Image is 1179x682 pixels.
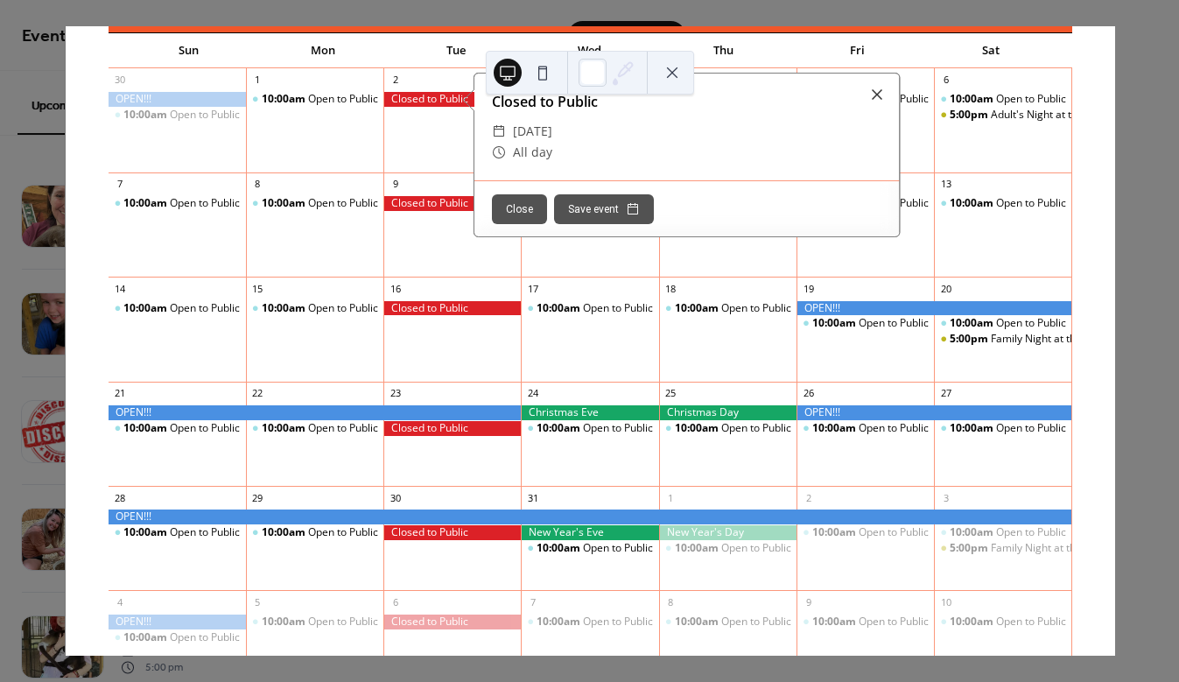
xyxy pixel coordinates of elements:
div: 6 [389,595,402,608]
div: Sat [924,33,1058,68]
div: Christmas Eve [521,405,658,420]
div: Open to Public [583,541,653,556]
div: 4 [114,595,127,608]
div: New Year's Eve [521,525,658,540]
span: 10:00am [123,196,170,211]
span: 10:00am [262,301,308,316]
div: Open to Public [170,108,240,123]
div: 7 [114,178,127,191]
div: Tue [389,33,523,68]
div: ​ [492,142,506,163]
span: 10:00am [123,525,170,540]
div: Open to Public [996,196,1066,211]
span: 5:00pm [950,541,991,556]
div: Open to Public [521,421,658,436]
div: Open to Public [308,196,378,211]
div: Open to Public [308,92,378,107]
div: 17 [526,282,539,295]
div: Open to Public [308,421,378,436]
button: Close [492,194,547,224]
div: Family Night at the Zoo [934,541,1071,556]
div: Open to Public [934,421,1071,436]
div: 7 [526,595,539,608]
div: 9 [802,595,815,608]
div: ​ [492,121,506,142]
div: Adult's Night at the Zoo [991,108,1105,123]
div: Open to Public [583,301,653,316]
div: Open to Public [109,196,246,211]
span: 10:00am [262,92,308,107]
div: OPEN!!! [797,301,1072,316]
div: Open to Public [859,421,929,436]
div: 2 [802,491,815,504]
div: Closed to Public [383,525,521,540]
div: 9 [389,178,402,191]
div: Open to Public [308,301,378,316]
div: Closed to Public [383,301,521,316]
div: 3 [939,491,952,504]
div: 8 [251,178,264,191]
span: 10:00am [950,196,996,211]
span: 10:00am [950,525,996,540]
div: OPEN!!! [109,405,522,420]
div: OPEN!!! [109,92,246,107]
div: Open to Public [934,92,1071,107]
div: Open to Public [996,316,1066,331]
span: [DATE] [513,121,552,142]
div: Thu [656,33,790,68]
span: 10:00am [950,92,996,107]
div: 25 [664,387,677,400]
span: 10:00am [123,108,170,123]
div: 28 [114,491,127,504]
span: 10:00am [675,615,721,629]
div: 15 [251,282,264,295]
div: Sun [123,33,256,68]
div: Open to Public [583,421,653,436]
div: Open to Public [934,316,1071,331]
div: 13 [939,178,952,191]
div: 23 [389,387,402,400]
div: Open to Public [721,615,791,629]
div: OPEN!!! [109,615,246,629]
div: Open to Public [308,525,378,540]
span: 10:00am [123,421,170,436]
div: Family Night at the Zoo [934,332,1071,347]
div: Open to Public [797,421,934,436]
div: OPEN!!! [109,510,1072,524]
span: 10:00am [950,316,996,331]
div: 30 [114,74,127,87]
div: 18 [664,282,677,295]
div: 1 [664,491,677,504]
span: 10:00am [123,630,170,645]
div: Closed to Public [383,615,521,629]
div: Open to Public [109,525,246,540]
span: 5:00pm [950,332,991,347]
div: Open to Public [170,630,240,645]
div: Open to Public [859,525,929,540]
div: Open to Public [246,525,383,540]
button: Save event [554,194,654,224]
div: Open to Public [246,196,383,211]
div: 8 [664,595,677,608]
span: 10:00am [812,316,859,331]
span: 10:00am [537,615,583,629]
div: Open to Public [996,92,1066,107]
div: Open to Public [521,301,658,316]
div: Open to Public [109,301,246,316]
div: Christmas Day [659,405,797,420]
span: 10:00am [675,301,721,316]
div: 29 [251,491,264,504]
div: 24 [526,387,539,400]
div: Open to Public [246,421,383,436]
div: Open to Public [170,301,240,316]
div: 14 [114,282,127,295]
div: Open to Public [246,615,383,629]
div: Adult's Night at the Zoo [934,108,1071,123]
div: Open to Public [170,421,240,436]
div: 20 [939,282,952,295]
div: 10 [939,595,952,608]
div: Closed to Public [474,91,900,112]
div: 19 [802,282,815,295]
div: 6 [939,74,952,87]
div: New Year's Day [659,525,797,540]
